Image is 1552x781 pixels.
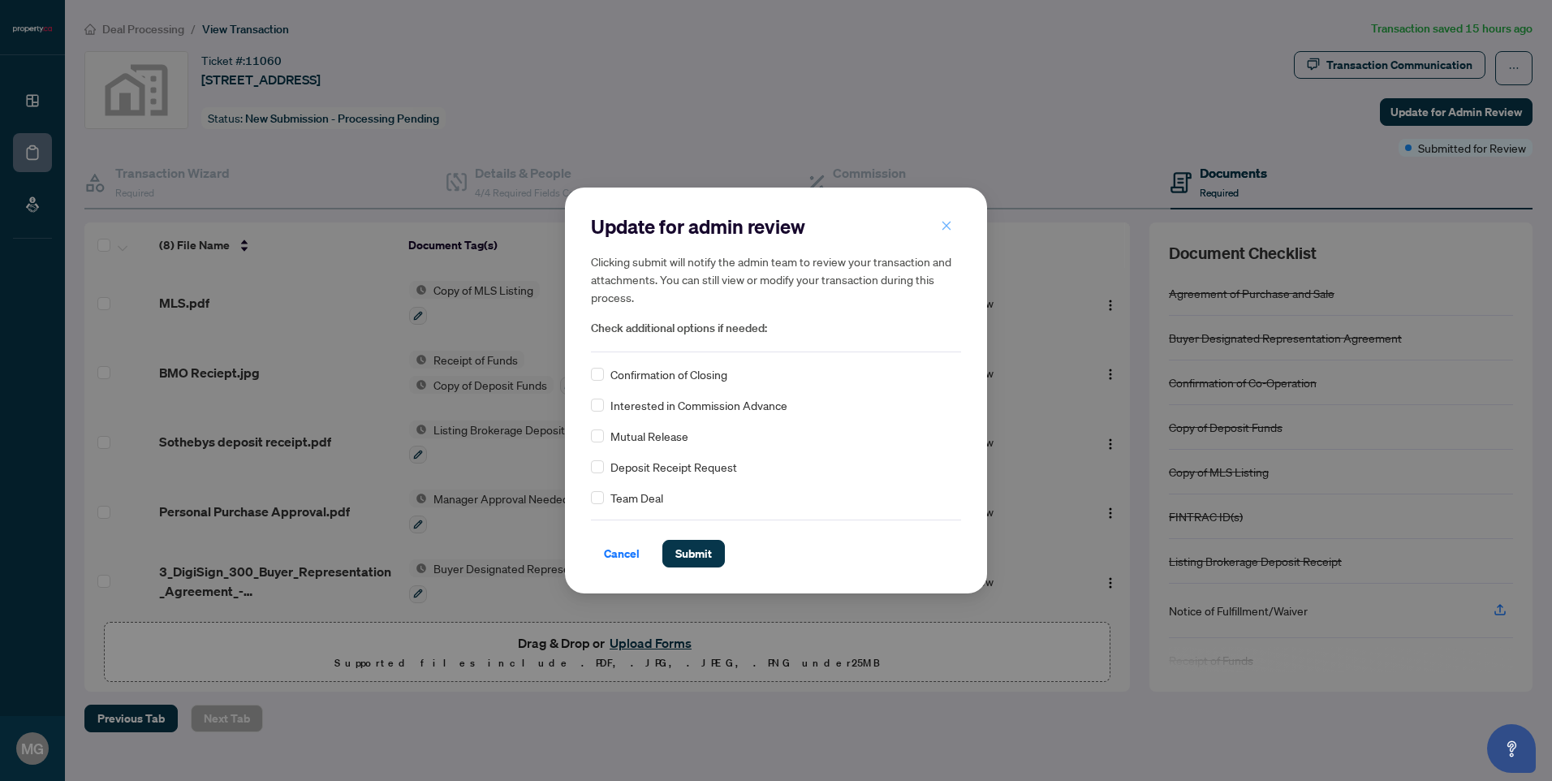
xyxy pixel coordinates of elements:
span: close [941,220,952,231]
span: Cancel [604,541,640,567]
span: Deposit Receipt Request [610,458,737,476]
span: Check additional options if needed: [591,319,961,338]
h2: Update for admin review [591,214,961,239]
span: Mutual Release [610,427,688,445]
span: Interested in Commission Advance [610,396,787,414]
button: Submit [662,540,725,567]
span: Confirmation of Closing [610,365,727,383]
button: Open asap [1487,724,1536,773]
h5: Clicking submit will notify the admin team to review your transaction and attachments. You can st... [591,252,961,306]
span: Team Deal [610,489,663,507]
button: Cancel [591,540,653,567]
span: Submit [675,541,712,567]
